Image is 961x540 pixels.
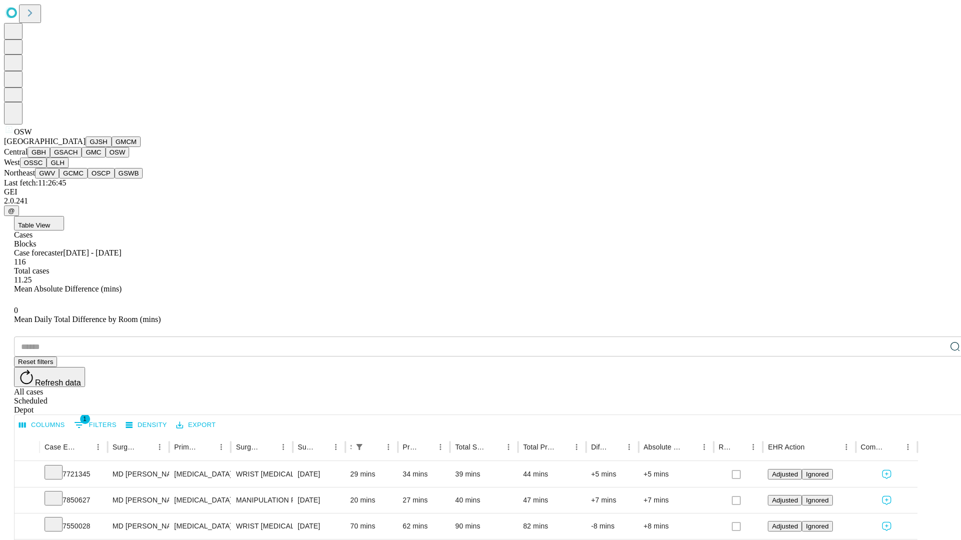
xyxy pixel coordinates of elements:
div: 27 mins [403,487,445,513]
span: Total cases [14,266,49,275]
button: Menu [276,440,290,454]
div: 29 mins [350,461,393,487]
button: Expand [20,518,35,535]
button: GWV [35,168,59,178]
span: [DATE] - [DATE] [63,248,121,257]
div: MANIPULATION FINGER JOINT UNDER ANESTHESIA [236,487,287,513]
div: EHR Action [768,443,804,451]
div: 2.0.241 [4,196,957,205]
div: WRIST [MEDICAL_DATA] SURGERY RELEASE TRANSVERSE [MEDICAL_DATA] LIGAMENT [236,513,287,539]
button: Refresh data [14,367,85,387]
span: Reset filters [18,358,53,365]
button: GSACH [50,147,82,157]
button: Sort [315,440,329,454]
div: MD [PERSON_NAME] [113,461,164,487]
button: Density [123,417,170,433]
div: Surgeon Name [113,443,138,451]
span: Ignored [806,496,828,504]
button: Menu [901,440,915,454]
button: Menu [433,440,447,454]
button: Sort [887,440,901,454]
span: Central [4,147,28,156]
div: 20 mins [350,487,393,513]
div: 34 mins [403,461,445,487]
span: Last fetch: 11:26:45 [4,178,66,187]
span: Mean Daily Total Difference by Room (mins) [14,315,161,323]
div: [DATE] [298,513,340,539]
div: Surgery Date [298,443,314,451]
div: WRIST [MEDICAL_DATA] SURGERY RELEASE TRANSVERSE [MEDICAL_DATA] LIGAMENT [236,461,287,487]
button: Select columns [17,417,68,433]
button: Sort [139,440,153,454]
div: [DATE] [298,461,340,487]
div: +8 mins [644,513,709,539]
span: Refresh data [35,378,81,387]
button: Ignored [802,469,832,479]
button: @ [4,205,19,216]
div: Total Predicted Duration [523,443,555,451]
div: Case Epic Id [45,443,76,451]
button: Menu [502,440,516,454]
div: Surgery Name [236,443,261,451]
button: GJSH [86,136,112,147]
button: Sort [488,440,502,454]
button: GMCM [112,136,141,147]
button: Menu [91,440,105,454]
button: Expand [20,492,35,509]
button: Sort [608,440,622,454]
div: +7 mins [644,487,709,513]
div: +5 mins [591,461,634,487]
button: Sort [732,440,746,454]
div: [MEDICAL_DATA] [174,513,226,539]
button: GBH [28,147,50,157]
button: Sort [200,440,214,454]
div: 70 mins [350,513,393,539]
div: [MEDICAL_DATA] [174,487,226,513]
button: GMC [82,147,105,157]
span: OSW [14,127,32,136]
div: 47 mins [523,487,581,513]
span: 0 [14,306,18,314]
button: OSSC [20,157,47,168]
button: Menu [381,440,395,454]
button: GSWB [115,168,143,178]
button: Menu [153,440,167,454]
div: -8 mins [591,513,634,539]
span: 116 [14,257,26,266]
div: GEI [4,187,957,196]
div: MD [PERSON_NAME] [113,513,164,539]
div: 7721345 [45,461,103,487]
span: Mean Absolute Difference (mins) [14,284,122,293]
span: West [4,158,20,166]
button: Menu [839,440,853,454]
div: 7850627 [45,487,103,513]
button: Menu [622,440,636,454]
button: Menu [329,440,343,454]
span: 11.25 [14,275,32,284]
div: Difference [591,443,607,451]
span: [GEOGRAPHIC_DATA] [4,137,86,145]
button: Adjusted [768,495,802,505]
button: GCMC [59,168,88,178]
span: Table View [18,221,50,229]
button: Show filters [352,440,366,454]
button: Expand [20,466,35,483]
button: Ignored [802,495,832,505]
div: 7550028 [45,513,103,539]
button: OSCP [88,168,115,178]
div: Scheduled In Room Duration [350,443,351,451]
button: Adjusted [768,521,802,531]
button: Menu [746,440,760,454]
button: Sort [77,440,91,454]
span: Adjusted [772,496,798,504]
div: 1 active filter [352,440,366,454]
div: Total Scheduled Duration [455,443,487,451]
div: Comments [861,443,886,451]
button: Sort [419,440,433,454]
div: Resolved in EHR [719,443,732,451]
button: Sort [683,440,697,454]
div: +7 mins [591,487,634,513]
div: 90 mins [455,513,513,539]
button: Sort [556,440,570,454]
span: Adjusted [772,470,798,478]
